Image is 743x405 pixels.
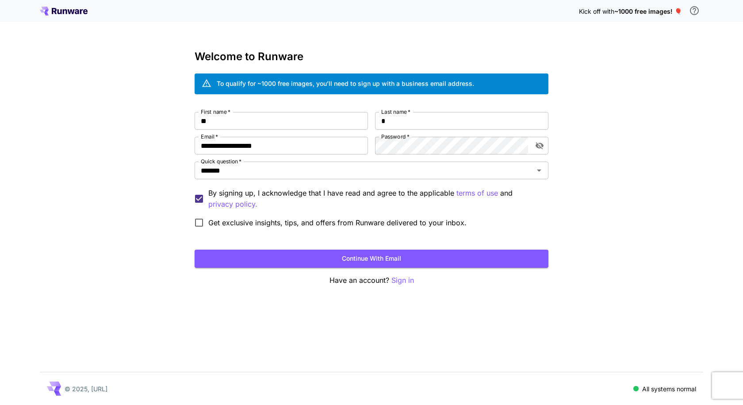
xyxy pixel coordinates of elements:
span: ~1000 free images! 🎈 [614,8,682,15]
label: Quick question [201,158,241,165]
p: © 2025, [URL] [65,384,107,393]
p: By signing up, I acknowledge that I have read and agree to the applicable and [208,188,541,210]
button: Open [533,164,545,177]
button: In order to qualify for free credit, you need to sign up with a business email address and click ... [686,2,703,19]
div: To qualify for ~1000 free images, you’ll need to sign up with a business email address. [217,79,474,88]
label: First name [201,108,230,116]
span: Get exclusive insights, tips, and offers from Runware delivered to your inbox. [208,217,467,228]
label: Last name [381,108,410,116]
h3: Welcome to Runware [195,50,548,63]
p: Have an account? [195,275,548,286]
button: By signing up, I acknowledge that I have read and agree to the applicable terms of use and [208,199,257,210]
button: Continue with email [195,250,548,268]
p: privacy policy. [208,199,257,210]
p: All systems normal [642,384,696,393]
label: Password [381,133,410,140]
span: Kick off with [579,8,614,15]
button: By signing up, I acknowledge that I have read and agree to the applicable and privacy policy. [456,188,498,199]
label: Email [201,133,218,140]
button: Sign in [391,275,414,286]
p: terms of use [456,188,498,199]
button: toggle password visibility [532,138,548,154]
